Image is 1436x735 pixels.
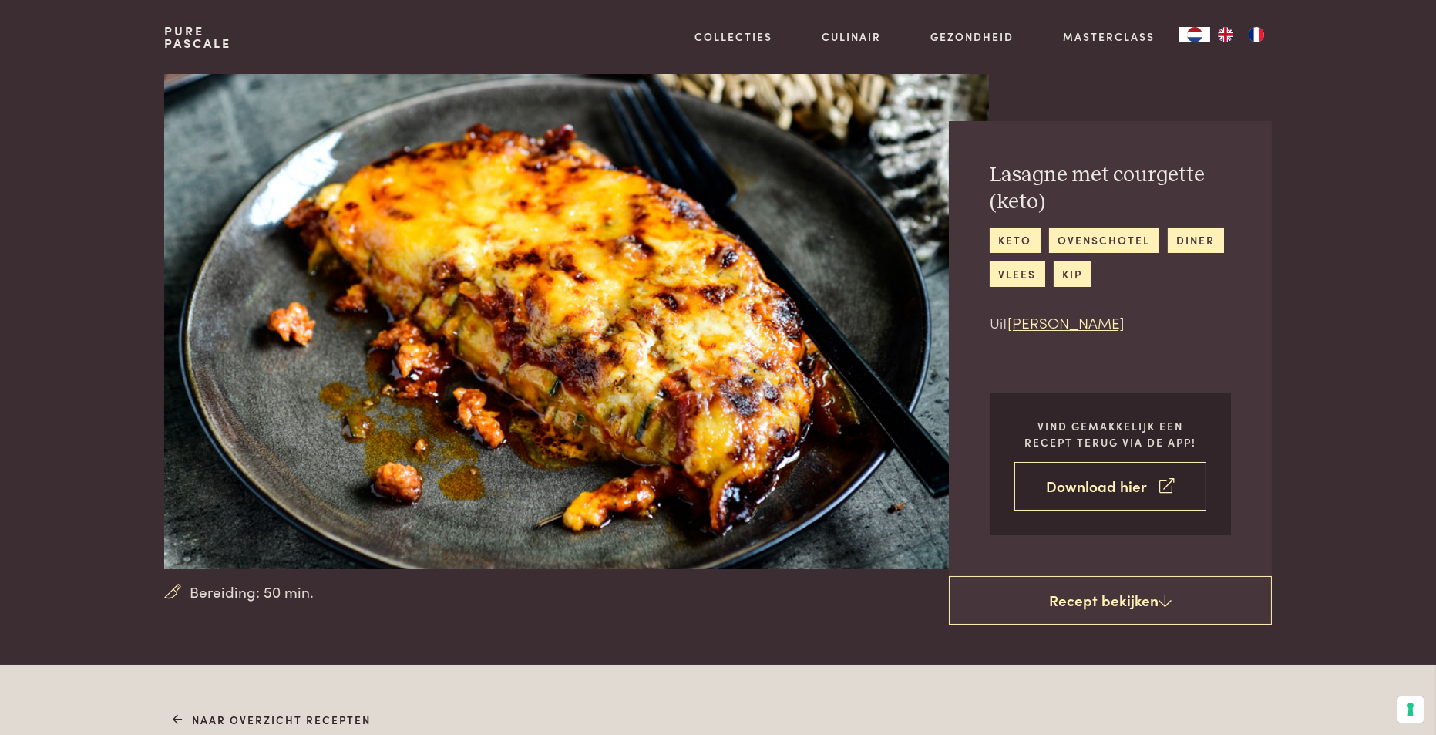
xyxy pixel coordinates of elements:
[1210,27,1241,42] a: EN
[1179,27,1210,42] div: Language
[1049,228,1159,253] a: ovenschotel
[990,162,1231,215] h2: Lasagne met courgette (keto)
[164,74,988,569] img: Lasagne met courgette (keto)
[990,261,1045,287] a: vlees
[1179,27,1210,42] a: NL
[1014,462,1206,511] a: Download hier
[1054,261,1091,287] a: kip
[949,576,1272,625] a: Recept bekijken
[1014,418,1206,450] p: Vind gemakkelijk een recept terug via de app!
[930,29,1014,45] a: Gezondheid
[1063,29,1155,45] a: Masterclass
[1179,27,1272,42] aside: Language selected: Nederlands
[1210,27,1272,42] ul: Language list
[990,228,1041,253] a: keto
[1007,312,1125,332] a: [PERSON_NAME]
[190,581,314,603] span: Bereiding: 50 min.
[1241,27,1272,42] a: FR
[990,312,1231,334] p: Uit
[173,712,371,728] a: Naar overzicht recepten
[164,25,231,49] a: PurePascale
[1168,228,1224,253] a: diner
[822,29,881,45] a: Culinair
[1397,696,1424,723] button: Uw voorkeuren voor toestemming voor trackingtechnologieën
[695,29,773,45] a: Collecties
